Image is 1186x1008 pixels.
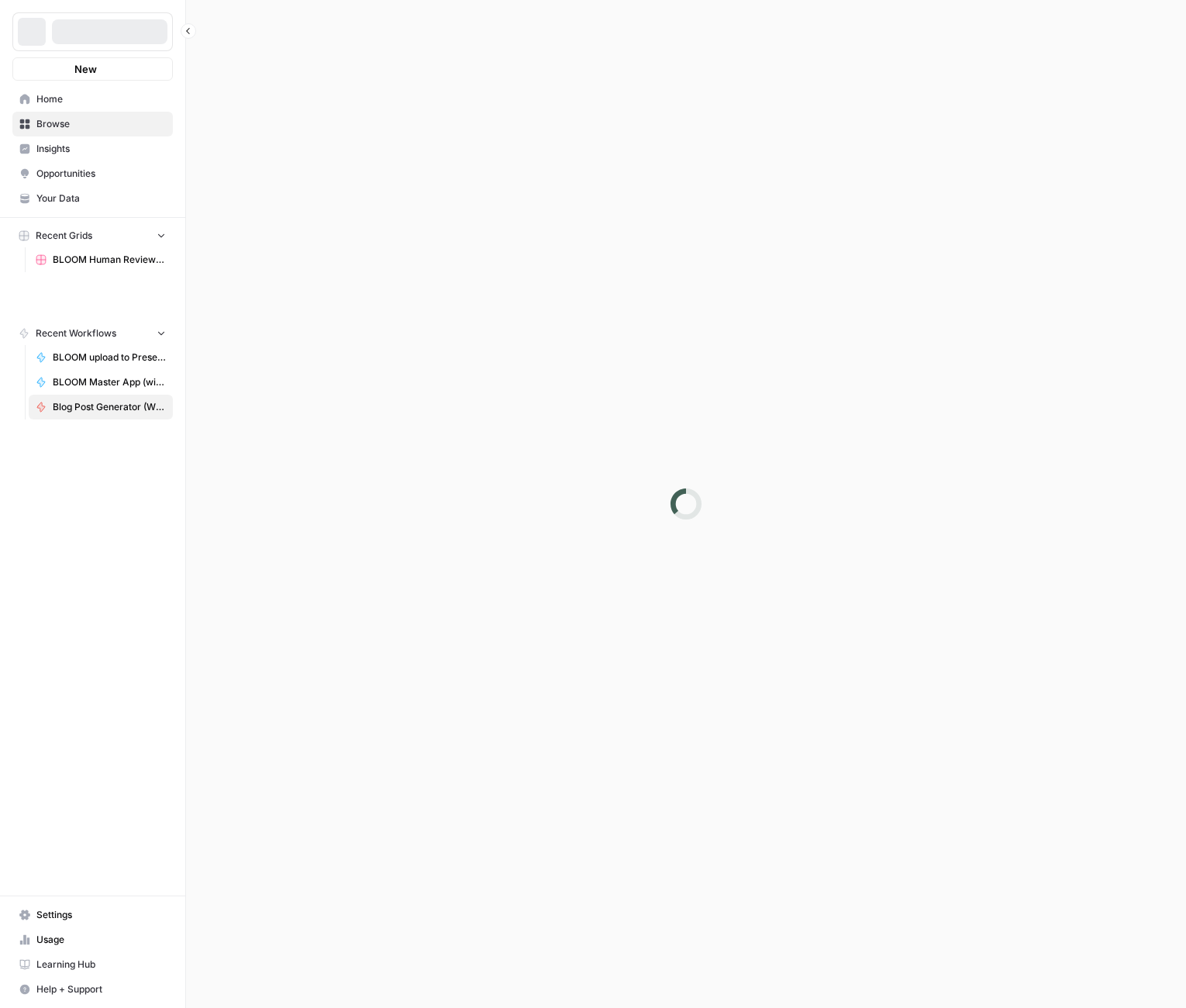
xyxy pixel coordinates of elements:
[12,903,173,927] a: Settings
[36,958,166,972] span: Learning Hub
[36,167,166,181] span: Opportunities
[53,375,166,389] span: BLOOM Master App (with human review)
[12,322,173,345] button: Recent Workflows
[36,117,166,131] span: Browse
[12,186,173,211] a: Your Data
[53,400,166,414] span: Blog Post Generator (Writer + Fact Checker)
[36,326,116,340] span: Recent Workflows
[53,253,166,267] span: BLOOM Human Review (ver2)
[12,112,173,136] a: Browse
[36,92,166,106] span: Home
[12,224,173,247] button: Recent Grids
[53,350,166,364] span: BLOOM upload to Presence (after Human Review)
[36,192,166,205] span: Your Data
[36,908,166,922] span: Settings
[12,927,173,952] a: Usage
[12,136,173,161] a: Insights
[29,395,173,419] a: Blog Post Generator (Writer + Fact Checker)
[12,87,173,112] a: Home
[36,982,166,996] span: Help + Support
[29,247,173,272] a: BLOOM Human Review (ver2)
[29,345,173,370] a: BLOOM upload to Presence (after Human Review)
[36,229,92,243] span: Recent Grids
[74,61,97,77] span: New
[36,142,166,156] span: Insights
[36,933,166,947] span: Usage
[12,161,173,186] a: Opportunities
[12,57,173,81] button: New
[29,370,173,395] a: BLOOM Master App (with human review)
[12,977,173,1002] button: Help + Support
[12,952,173,977] a: Learning Hub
